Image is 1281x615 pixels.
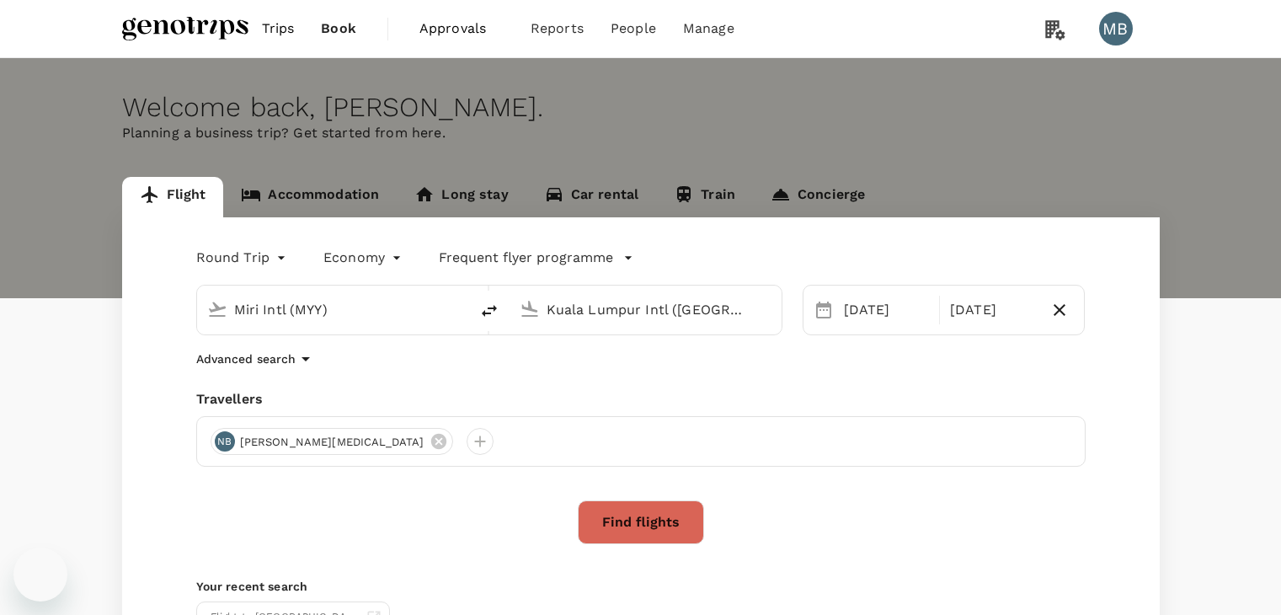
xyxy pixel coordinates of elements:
button: Advanced search [196,349,316,369]
span: Approvals [419,19,504,39]
span: Book [321,19,356,39]
a: Flight [122,177,224,217]
p: Frequent flyer programme [439,248,613,268]
p: Planning a business trip? Get started from here. [122,123,1160,143]
p: Advanced search [196,350,296,367]
a: Train [656,177,753,217]
button: delete [469,291,510,331]
iframe: Button to launch messaging window [13,548,67,602]
button: Find flights [578,500,704,544]
span: Manage [683,19,734,39]
div: Travellers [196,389,1086,409]
div: Welcome back , [PERSON_NAME] . [122,92,1160,123]
div: Round Trip [196,244,291,271]
span: Trips [262,19,295,39]
input: Depart from [234,297,434,323]
input: Going to [547,297,746,323]
div: MB [1099,12,1133,45]
div: [DATE] [943,293,1042,327]
div: Economy [323,244,405,271]
div: [DATE] [837,293,936,327]
button: Open [457,307,461,311]
a: Concierge [753,177,883,217]
div: NB [215,431,235,452]
p: Your recent search [196,578,1086,595]
a: Car rental [526,177,657,217]
button: Frequent flyer programme [439,248,633,268]
span: [PERSON_NAME][MEDICAL_DATA] [230,434,435,451]
button: Open [770,307,773,311]
span: Reports [531,19,584,39]
span: People [611,19,656,39]
img: Genotrips - ALL [122,10,248,47]
a: Long stay [397,177,526,217]
a: Accommodation [223,177,397,217]
div: NB[PERSON_NAME][MEDICAL_DATA] [211,428,453,455]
